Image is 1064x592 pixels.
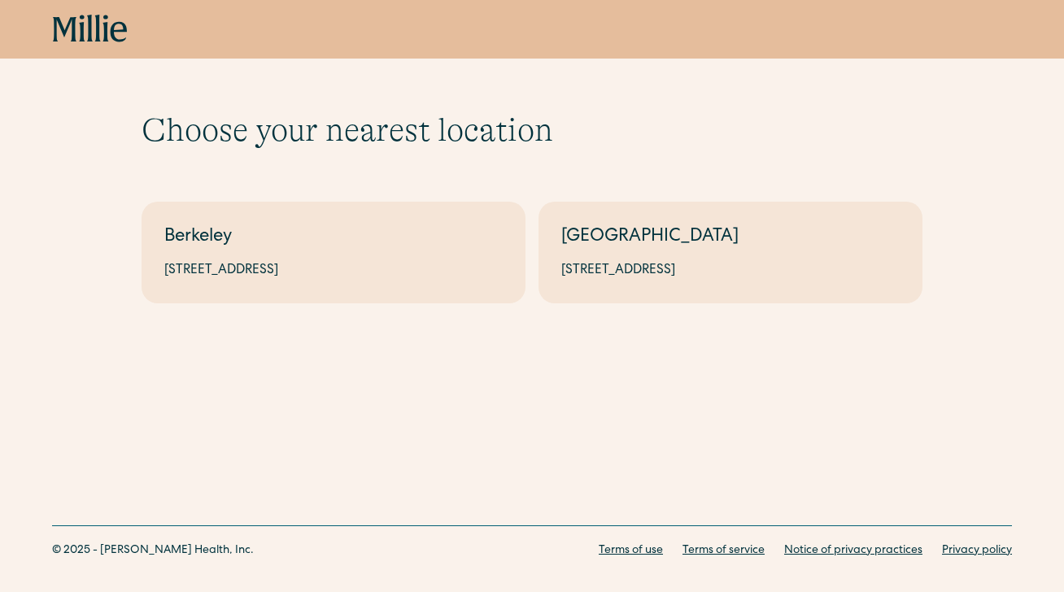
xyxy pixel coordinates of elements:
[561,261,900,281] div: [STREET_ADDRESS]
[142,111,922,150] h1: Choose your nearest location
[164,224,503,251] div: Berkeley
[164,261,503,281] div: [STREET_ADDRESS]
[142,202,525,303] a: Berkeley[STREET_ADDRESS]
[539,202,922,303] a: [GEOGRAPHIC_DATA][STREET_ADDRESS]
[52,542,254,559] div: © 2025 - [PERSON_NAME] Health, Inc.
[942,542,1012,559] a: Privacy policy
[599,542,663,559] a: Terms of use
[561,224,900,251] div: [GEOGRAPHIC_DATA]
[682,542,765,559] a: Terms of service
[784,542,922,559] a: Notice of privacy practices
